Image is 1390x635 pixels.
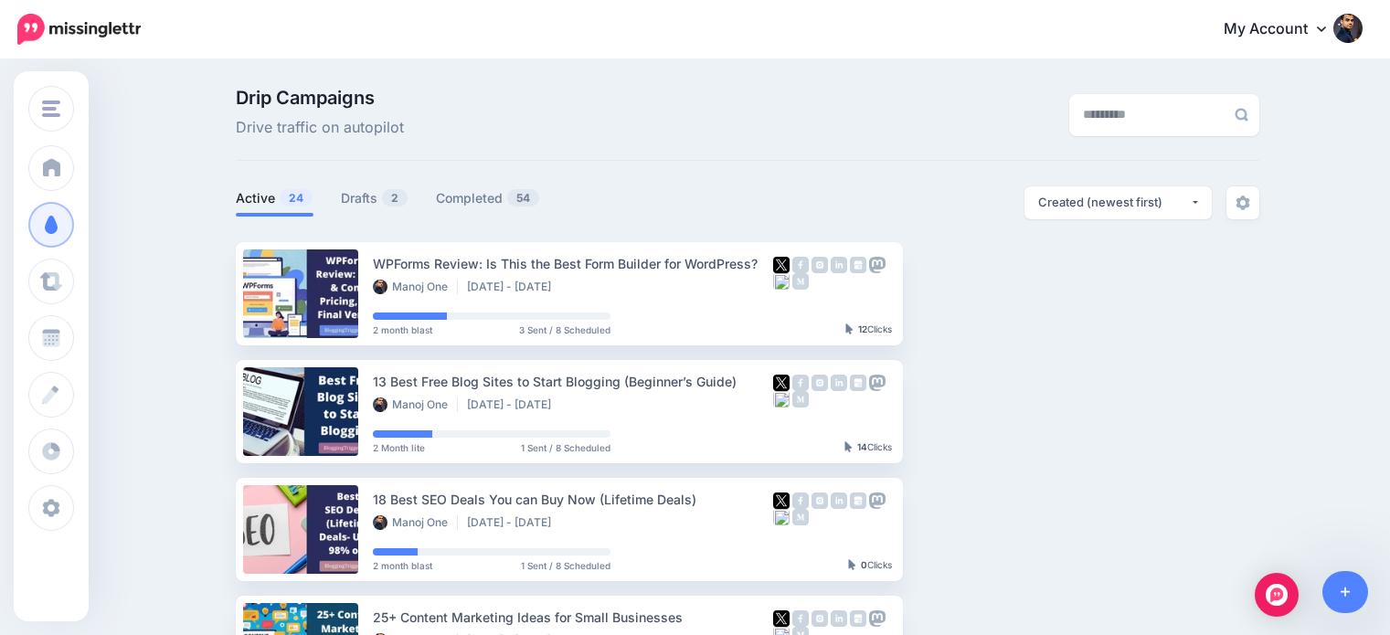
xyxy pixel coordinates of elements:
img: settings-grey.png [1236,196,1250,210]
img: Missinglettr [17,14,141,45]
div: Clicks [848,560,892,571]
div: Clicks [845,324,892,335]
li: [DATE] - [DATE] [467,280,560,294]
span: 1 Sent / 8 Scheduled [521,443,610,452]
b: 14 [857,441,867,452]
img: facebook-grey-square.png [792,492,809,509]
img: mastodon-grey-square.png [869,257,886,273]
img: bluesky-grey-square.png [773,509,790,525]
div: 13 Best Free Blog Sites to Start Blogging (Beginner’s Guide) [373,371,773,392]
li: Manoj One [373,280,458,294]
img: google_business-grey-square.png [850,257,866,273]
img: medium-grey-square.png [792,509,809,525]
span: 1 Sent / 8 Scheduled [521,561,610,570]
span: 24 [280,189,313,206]
img: linkedin-grey-square.png [831,257,847,273]
img: instagram-grey-square.png [812,375,828,391]
img: linkedin-grey-square.png [831,610,847,627]
div: 25+ Content Marketing Ideas for Small Businesses [373,607,773,628]
b: 12 [858,323,867,334]
img: pointer-grey-darker.png [844,441,853,452]
a: Active24 [236,187,313,209]
a: My Account [1205,7,1363,52]
div: Open Intercom Messenger [1255,573,1299,617]
img: instagram-grey-square.png [812,610,828,627]
button: Created (newest first) [1024,186,1212,219]
img: mastodon-grey-square.png [869,492,886,509]
span: 2 [382,189,408,206]
img: pointer-grey-darker.png [848,559,856,570]
img: twitter-square.png [773,375,790,391]
img: google_business-grey-square.png [850,375,866,391]
li: Manoj One [373,515,458,530]
img: google_business-grey-square.png [850,610,866,627]
img: twitter-square.png [773,257,790,273]
img: mastodon-grey-square.png [869,375,886,391]
span: 54 [507,189,539,206]
span: 2 month blast [373,325,432,334]
span: Drive traffic on autopilot [236,116,404,140]
div: WPForms Review: Is This the Best Form Builder for WordPress? [373,253,773,274]
img: medium-grey-square.png [792,273,809,290]
img: pointer-grey-darker.png [845,323,854,334]
a: Drafts2 [341,187,409,209]
img: google_business-grey-square.png [850,492,866,509]
b: 0 [861,559,867,570]
img: bluesky-grey-square.png [773,273,790,290]
li: Manoj One [373,397,458,412]
img: twitter-square.png [773,610,790,627]
span: 2 Month lite [373,443,425,452]
img: instagram-grey-square.png [812,492,828,509]
div: Created (newest first) [1038,194,1190,211]
div: 18 Best SEO Deals You can Buy Now (Lifetime Deals) [373,489,773,510]
span: Drip Campaigns [236,89,404,107]
img: facebook-grey-square.png [792,375,809,391]
img: linkedin-grey-square.png [831,492,847,509]
img: facebook-grey-square.png [792,257,809,273]
span: 3 Sent / 8 Scheduled [519,325,610,334]
img: facebook-grey-square.png [792,610,809,627]
a: Completed54 [436,187,540,209]
li: [DATE] - [DATE] [467,515,560,530]
span: 2 month blast [373,561,432,570]
img: mastodon-grey-square.png [869,610,886,627]
img: instagram-grey-square.png [812,257,828,273]
img: menu.png [42,101,60,117]
img: bluesky-grey-square.png [773,391,790,407]
li: [DATE] - [DATE] [467,397,560,412]
img: linkedin-grey-square.png [831,375,847,391]
div: Clicks [844,442,892,453]
img: twitter-square.png [773,492,790,509]
img: search-grey-6.png [1235,108,1248,122]
img: medium-grey-square.png [792,391,809,407]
